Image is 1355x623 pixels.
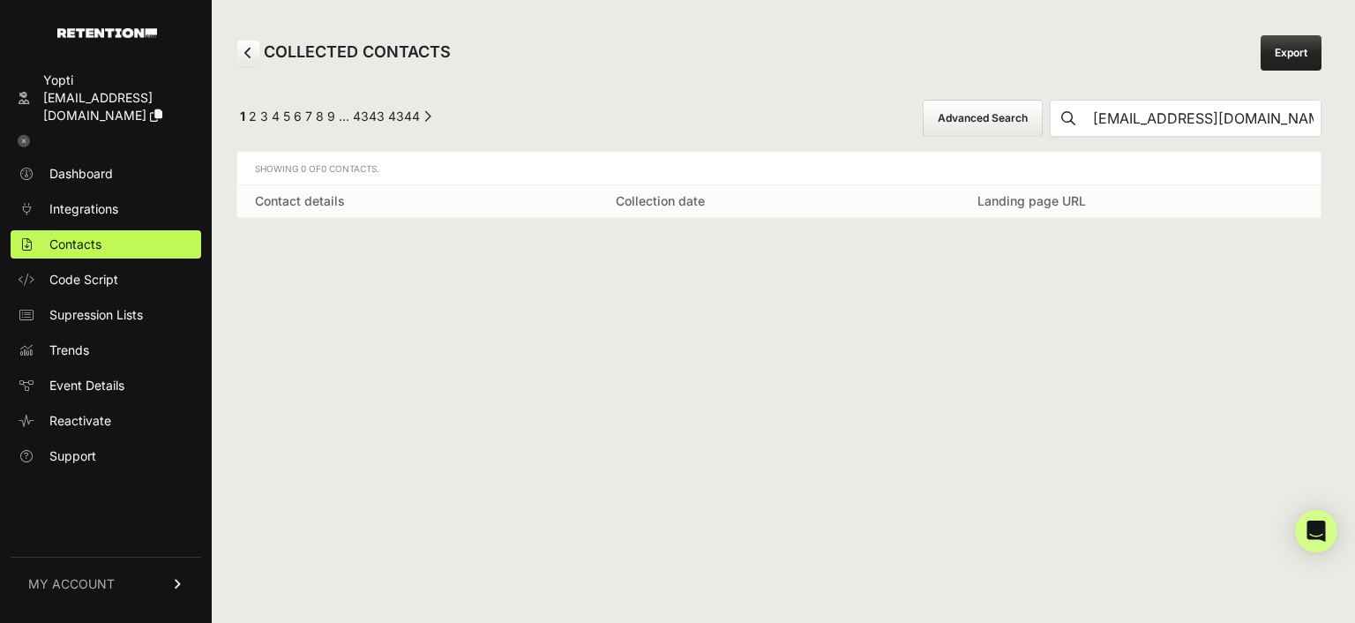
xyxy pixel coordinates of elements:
a: Page 8 [316,109,324,124]
input: Search by Email Address [1086,101,1321,136]
div: Pagination [236,108,431,130]
a: Landing page URL [977,193,1086,208]
a: Page 7 [305,109,312,124]
a: Contact details [255,193,345,208]
a: Page 9 [327,109,335,124]
a: Page 2 [249,109,257,124]
a: Page 3 [260,109,268,124]
span: Showing 0 of [255,163,379,174]
span: Event Details [49,377,124,394]
span: Dashboard [49,165,113,183]
a: Integrations [11,195,201,223]
a: Dashboard [11,160,201,188]
a: Page 4344 [388,109,420,124]
em: Page 1 [240,109,245,124]
a: Page 4343 [353,109,385,124]
a: Page 6 [294,109,302,124]
a: Export [1261,35,1321,71]
a: Collection date [616,193,705,208]
div: Yopti [43,71,194,89]
a: Page 5 [283,109,290,124]
a: Yopti [EMAIL_ADDRESS][DOMAIN_NAME] [11,66,201,130]
span: [EMAIL_ADDRESS][DOMAIN_NAME] [43,90,153,123]
span: Reactivate [49,412,111,430]
a: Page 4 [272,109,280,124]
span: Support [49,447,96,465]
a: Event Details [11,372,201,400]
span: MY ACCOUNT [28,575,115,593]
span: 0 Contacts. [321,163,379,174]
a: Supression Lists [11,301,201,329]
a: MY ACCOUNT [11,557,201,611]
a: Trends [11,336,201,364]
span: Trends [49,342,89,359]
span: … [339,109,349,124]
div: Open Intercom Messenger [1295,510,1337,552]
img: Retention.com [57,28,157,38]
span: Code Script [49,271,118,289]
a: Reactivate [11,407,201,435]
span: Supression Lists [49,306,143,324]
span: Integrations [49,200,118,218]
a: Contacts [11,230,201,259]
button: Advanced Search [923,100,1043,137]
h2: COLLECTED CONTACTS [236,40,451,66]
a: Support [11,442,201,470]
span: Contacts [49,236,101,253]
a: Code Script [11,266,201,294]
